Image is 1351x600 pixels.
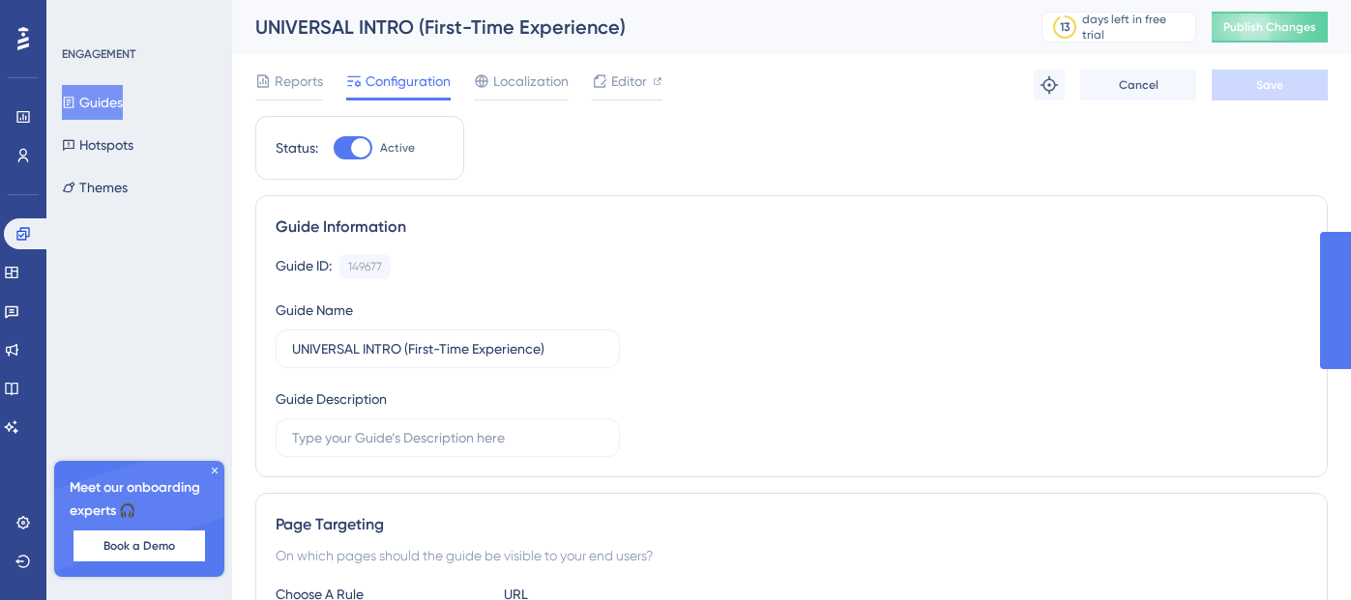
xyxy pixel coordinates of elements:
[103,538,175,554] span: Book a Demo
[255,14,993,41] div: UNIVERSAL INTRO (First-Time Experience)
[73,530,205,561] button: Book a Demo
[276,215,1307,239] div: Guide Information
[380,140,415,156] span: Active
[276,513,1307,536] div: Page Targeting
[348,259,382,274] div: 149677
[1082,12,1189,43] div: days left in free trial
[292,338,603,359] input: Type your Guide’s Name here
[1212,70,1328,100] button: Save
[1080,70,1196,100] button: Cancel
[275,70,323,93] span: Reports
[276,254,332,279] div: Guide ID:
[1256,77,1283,93] span: Save
[1119,77,1159,93] span: Cancel
[62,128,133,162] button: Hotspots
[70,476,209,523] span: Meet our onboarding experts 🎧
[366,70,451,93] span: Configuration
[493,70,569,93] span: Localization
[1270,524,1328,582] iframe: UserGuiding AI Assistant Launcher
[62,85,123,120] button: Guides
[276,136,318,159] div: Status:
[611,70,647,93] span: Editor
[1060,19,1070,35] div: 13
[292,427,603,448] input: Type your Guide’s Description here
[1212,12,1328,43] button: Publish Changes
[276,299,353,322] div: Guide Name
[62,170,128,205] button: Themes
[276,544,1307,567] div: On which pages should the guide be visible to your end users?
[276,387,387,411] div: Guide Description
[1223,19,1316,35] span: Publish Changes
[62,46,135,62] div: ENGAGEMENT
